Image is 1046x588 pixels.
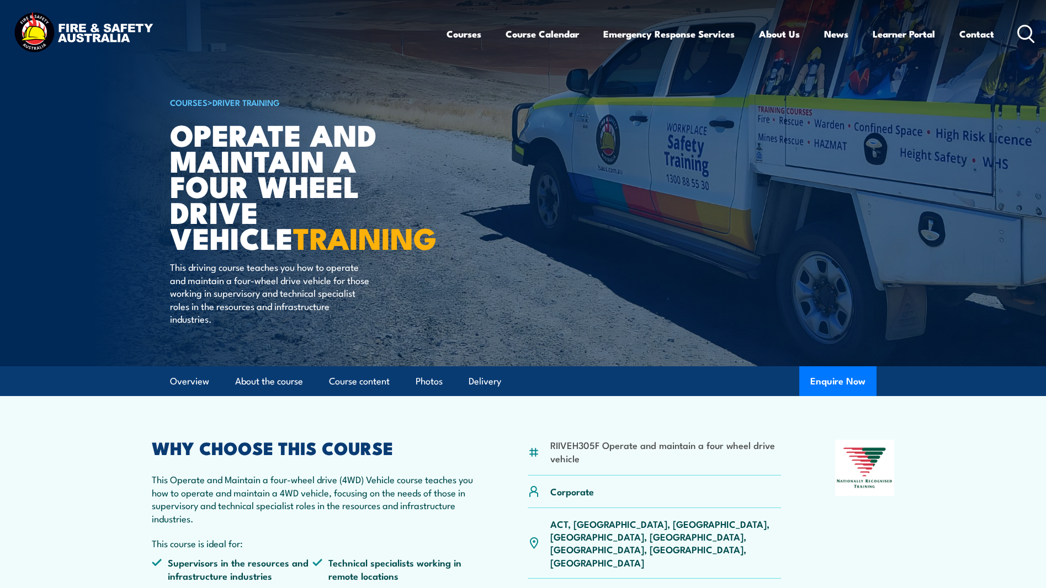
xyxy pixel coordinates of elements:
li: Supervisors in the resources and infrastructure industries [152,556,313,582]
h2: WHY CHOOSE THIS COURSE [152,440,474,455]
p: Corporate [550,485,594,498]
a: Delivery [469,367,501,396]
a: Courses [447,19,481,49]
a: Course content [329,367,390,396]
h1: Operate and Maintain a Four Wheel Drive Vehicle [170,121,443,250]
img: Nationally Recognised Training logo. [835,440,895,496]
a: Emergency Response Services [603,19,735,49]
a: COURSES [170,96,208,108]
strong: TRAINING [293,214,437,260]
p: This Operate and Maintain a four-wheel drive (4WD) Vehicle course teaches you how to operate and ... [152,473,474,525]
a: Learner Portal [873,19,935,49]
li: Technical specialists working in remote locations [312,556,474,582]
a: Overview [170,367,209,396]
a: Photos [416,367,443,396]
a: Driver Training [213,96,280,108]
a: News [824,19,848,49]
a: About the course [235,367,303,396]
p: This course is ideal for: [152,537,474,549]
p: This driving course teaches you how to operate and maintain a four-wheel drive vehicle for those ... [170,260,371,325]
a: Course Calendar [506,19,579,49]
li: RIIVEH305F Operate and maintain a four wheel drive vehicle [550,439,782,464]
p: ACT, [GEOGRAPHIC_DATA], [GEOGRAPHIC_DATA], [GEOGRAPHIC_DATA], [GEOGRAPHIC_DATA], [GEOGRAPHIC_DATA... [550,517,782,569]
a: Contact [959,19,994,49]
h6: > [170,95,443,109]
a: About Us [759,19,800,49]
button: Enquire Now [799,366,877,396]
